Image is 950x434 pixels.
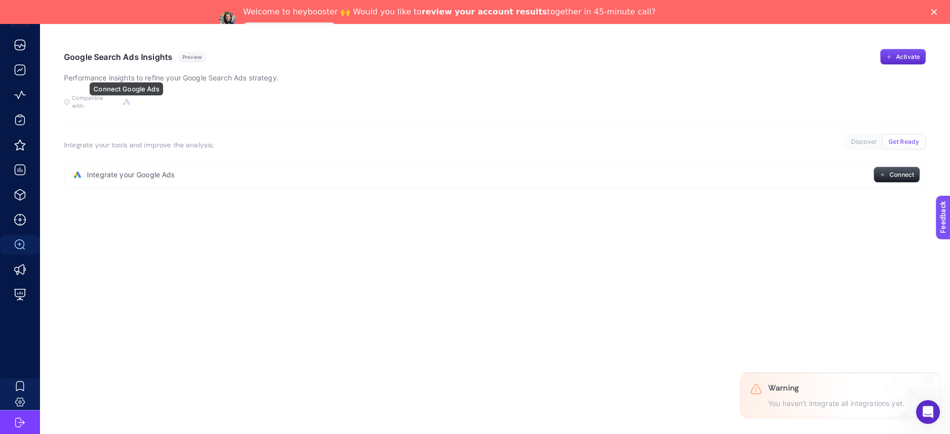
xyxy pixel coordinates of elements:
span: Integrate your Google Ads [87,170,175,180]
p: You haven’t integrate all integrations yet. [768,400,905,408]
span: Connect [890,171,914,179]
h1: Google Search Ads Insights [64,52,172,62]
b: review your account [422,7,513,16]
button: Discover [845,135,883,149]
img: Profile image for Neslihan [219,11,235,27]
h3: Integrate your tools and improve the analysis; [64,140,214,150]
p: Performance insights to refine your Google Search Ads strategy. [64,72,279,84]
span: Activate [896,53,920,61]
span: Preview [182,54,202,60]
div: Welcome to heybooster 🙌 Would you like to together in 45-minute call? [243,7,656,17]
a: Speak with an Expert [243,22,336,34]
div: Close [931,9,941,15]
span: Get Ready [889,138,919,146]
button: Activate [880,49,926,65]
span: Feedback [6,3,38,11]
b: results [516,7,547,16]
iframe: Intercom live chat [916,400,940,424]
span: Compatible with: [72,94,117,110]
div: Connect Google Ads [89,82,163,95]
button: Connect Google Ads [123,98,130,105]
span: Discover [851,138,877,146]
button: Connect [874,167,920,183]
h3: Warning [768,383,905,394]
button: Get Ready [883,135,925,149]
